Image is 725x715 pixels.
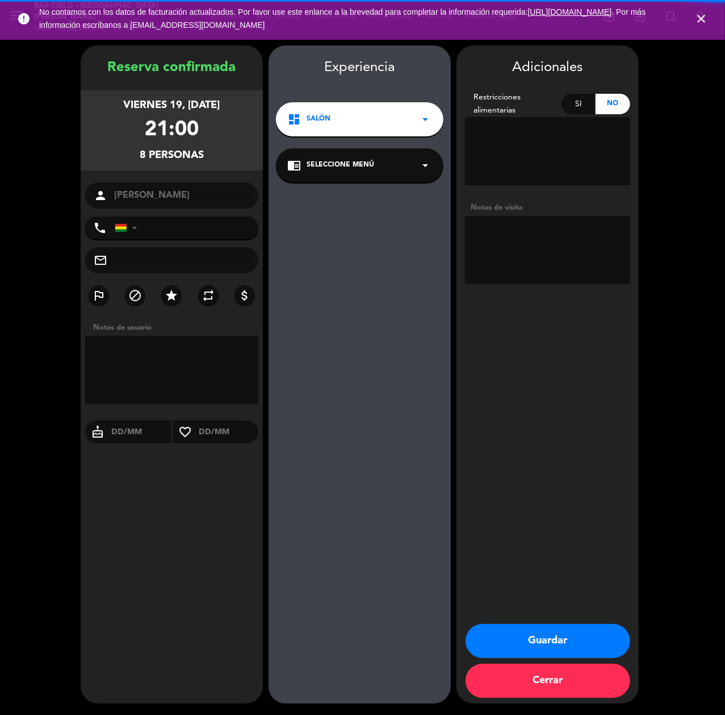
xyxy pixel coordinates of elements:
[17,12,31,26] i: error
[269,57,451,79] div: Experiencia
[92,289,106,302] i: outlined_flag
[81,57,263,79] div: Reserva confirmada
[466,664,630,698] button: Cerrar
[140,147,204,164] div: 8 personas
[418,113,432,126] i: arrow_drop_down
[85,425,110,439] i: cake
[198,425,258,439] input: DD/MM
[596,94,630,114] div: No
[39,7,646,30] a: . Por más información escríbanos a [EMAIL_ADDRESS][DOMAIN_NAME]
[173,425,198,439] i: favorite_border
[202,289,215,302] i: repeat
[238,289,252,302] i: attach_money
[528,7,612,16] a: [URL][DOMAIN_NAME]
[94,253,107,267] i: mail_outline
[93,221,107,235] i: phone
[128,289,142,302] i: block
[110,425,171,439] input: DD/MM
[94,189,107,202] i: person
[561,94,596,114] div: Si
[287,113,301,126] i: dashboard
[465,57,630,79] div: Adicionales
[124,97,220,114] div: viernes 19, [DATE]
[115,217,141,239] div: Bolivia: +591
[694,12,708,26] i: close
[466,624,630,658] button: Guardar
[39,7,646,30] span: No contamos con los datos de facturación actualizados. Por favor use este enlance a la brevedad p...
[287,159,301,172] i: chrome_reader_mode
[165,289,178,302] i: star
[307,114,330,125] span: Salón
[465,202,630,214] div: Notas de visita
[307,160,374,171] span: Seleccione Menú
[87,322,263,334] div: Notas de usuario
[465,91,561,117] div: Restricciones alimentarias
[145,114,199,147] div: 21:00
[418,159,432,172] i: arrow_drop_down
